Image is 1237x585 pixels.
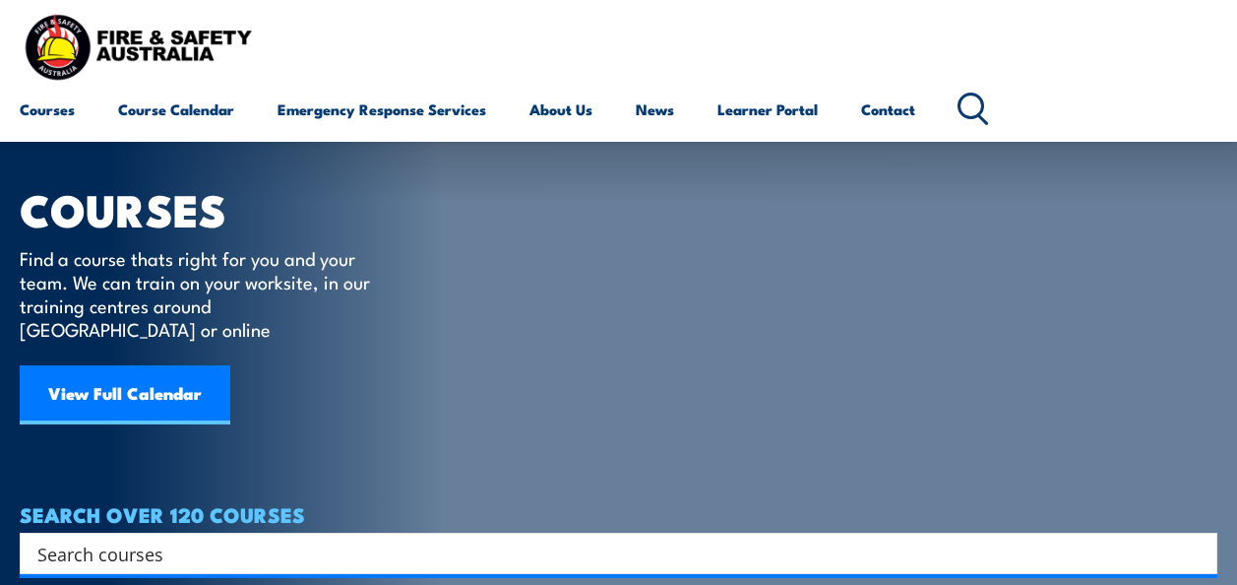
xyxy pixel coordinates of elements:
[118,86,234,133] a: Course Calendar
[636,86,674,133] a: News
[20,86,75,133] a: Courses
[861,86,915,133] a: Contact
[20,365,230,424] a: View Full Calendar
[41,540,1178,567] form: Search form
[20,503,1217,525] h4: SEARCH OVER 120 COURSES
[20,246,379,341] p: Find a course thats right for you and your team. We can train on your worksite, in our training c...
[1183,540,1210,567] button: Search magnifier button
[529,86,592,133] a: About Us
[717,86,818,133] a: Learner Portal
[20,189,399,227] h1: COURSES
[37,539,1174,568] input: Search input
[278,86,486,133] a: Emergency Response Services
